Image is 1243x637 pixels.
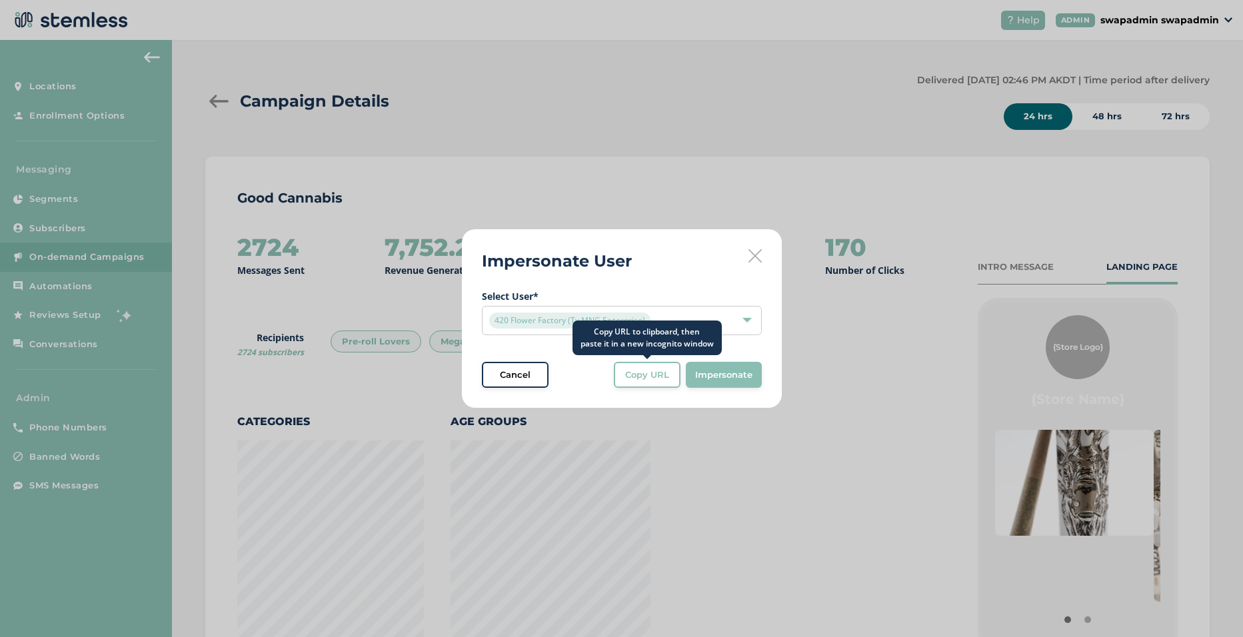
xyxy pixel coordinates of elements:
button: Impersonate [686,362,762,388]
span: Cancel [500,368,531,382]
label: Select User [482,289,762,303]
button: Copy URL [614,362,680,388]
iframe: Chat Widget [1176,573,1243,637]
span: 420 Flower Factory (Ty MNG Enterprise) [489,313,650,328]
button: Cancel [482,362,549,388]
h2: Impersonate User [482,249,632,273]
span: Copy URL [625,368,669,382]
span: Impersonate [695,368,752,382]
div: Copy URL to clipboard, then paste it in a new incognito window [573,320,722,355]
